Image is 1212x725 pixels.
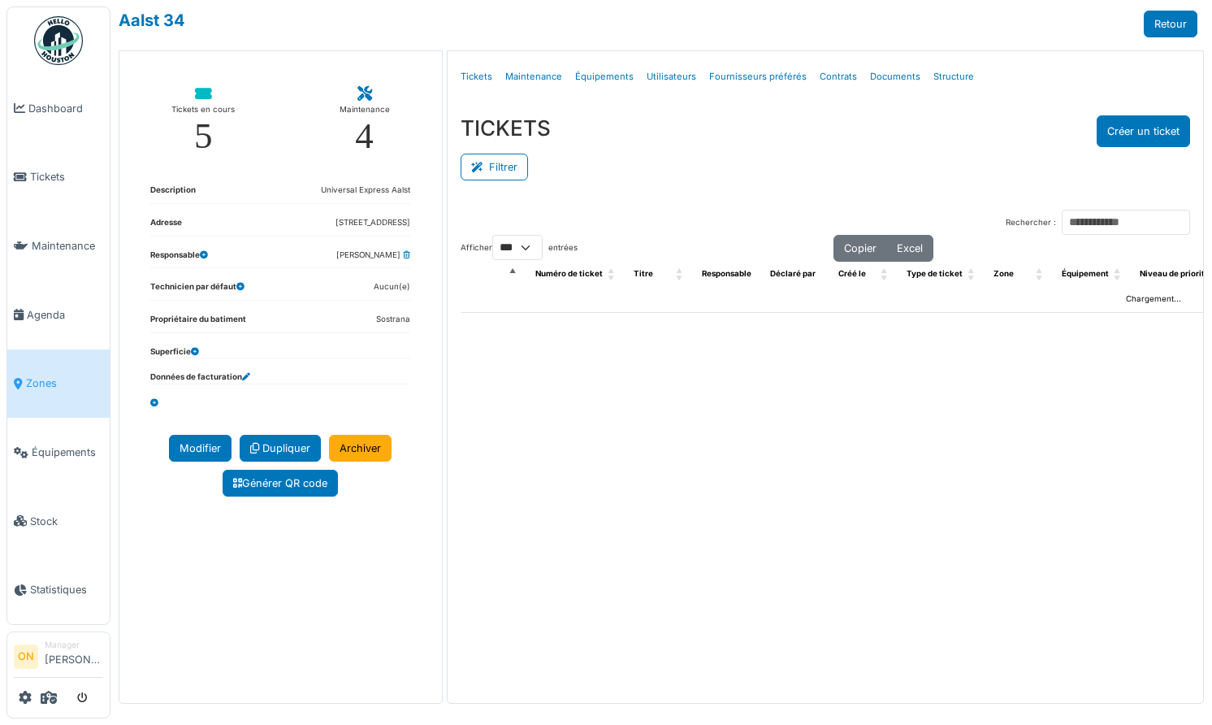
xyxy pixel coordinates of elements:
[1036,262,1045,287] span: Zone: Activate to sort
[844,242,877,254] span: Copier
[34,16,83,65] img: Badge_color-CXgf-gQk.svg
[150,371,250,384] dt: Données de facturation
[7,349,110,419] a: Zones
[26,376,103,391] span: Zones
[864,58,927,96] a: Documents
[1097,115,1190,147] button: Créer un ticket
[927,58,980,96] a: Structure
[150,281,245,300] dt: Technicien par défaut
[150,185,196,203] dt: Description
[45,639,103,651] div: Manager
[967,262,977,287] span: Type de ticket: Activate to sort
[336,250,410,262] dd: [PERSON_NAME]
[150,314,246,332] dt: Propriétaire du batiment
[492,235,543,260] select: Afficherentrées
[7,74,110,143] a: Dashboard
[340,102,390,118] div: Maintenance
[454,58,499,96] a: Tickets
[7,418,110,487] a: Équipements
[7,143,110,212] a: Tickets
[327,74,403,167] a: Maintenance 4
[32,238,103,254] span: Maintenance
[608,262,617,287] span: Numéro de ticket: Activate to sort
[355,118,374,154] div: 4
[27,307,103,323] span: Agenda
[703,58,813,96] a: Fournisseurs préférés
[14,639,103,678] a: ON Manager[PERSON_NAME]
[14,645,38,669] li: ON
[702,269,751,278] span: Responsable
[569,58,640,96] a: Équipements
[535,269,603,278] span: Numéro de ticket
[634,269,653,278] span: Titre
[119,11,185,30] a: Aalst 34
[499,58,569,96] a: Maintenance
[838,269,866,278] span: Créé le
[1006,217,1056,229] label: Rechercher :
[640,58,703,96] a: Utilisateurs
[150,346,199,358] dt: Superficie
[30,169,103,185] span: Tickets
[30,514,103,529] span: Stock
[240,435,321,462] a: Dupliquer
[833,235,887,262] button: Copier
[376,314,410,326] dd: Sostrana
[1062,269,1109,278] span: Équipement
[7,280,110,349] a: Agenda
[770,269,816,278] span: Déclaré par
[169,435,232,462] a: Modifier
[171,102,235,118] div: Tickets en cours
[1140,269,1210,278] span: Niveau de priorité
[28,101,103,116] span: Dashboard
[158,74,248,167] a: Tickets en cours 5
[335,217,410,229] dd: [STREET_ADDRESS]
[150,250,208,268] dt: Responsable
[223,470,338,497] a: Générer QR code
[32,445,103,460] span: Équipements
[676,262,686,287] span: Titre: Activate to sort
[374,281,410,293] dd: Aucun(e)
[886,235,933,262] button: Excel
[30,582,103,597] span: Statistiques
[461,115,551,141] h3: TICKETS
[7,211,110,280] a: Maintenance
[7,556,110,625] a: Statistiques
[813,58,864,96] a: Contrats
[461,235,578,260] label: Afficher entrées
[150,217,182,236] dt: Adresse
[194,118,213,154] div: 5
[1144,11,1197,37] a: Retour
[1114,262,1123,287] span: Équipement: Activate to sort
[897,242,923,254] span: Excel
[7,487,110,556] a: Stock
[881,262,890,287] span: Créé le: Activate to sort
[45,639,103,674] li: [PERSON_NAME]
[461,154,528,180] button: Filtrer
[993,269,1014,278] span: Zone
[907,269,963,278] span: Type de ticket
[321,185,410,197] dd: Universal Express Aalst
[329,435,392,462] a: Archiver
